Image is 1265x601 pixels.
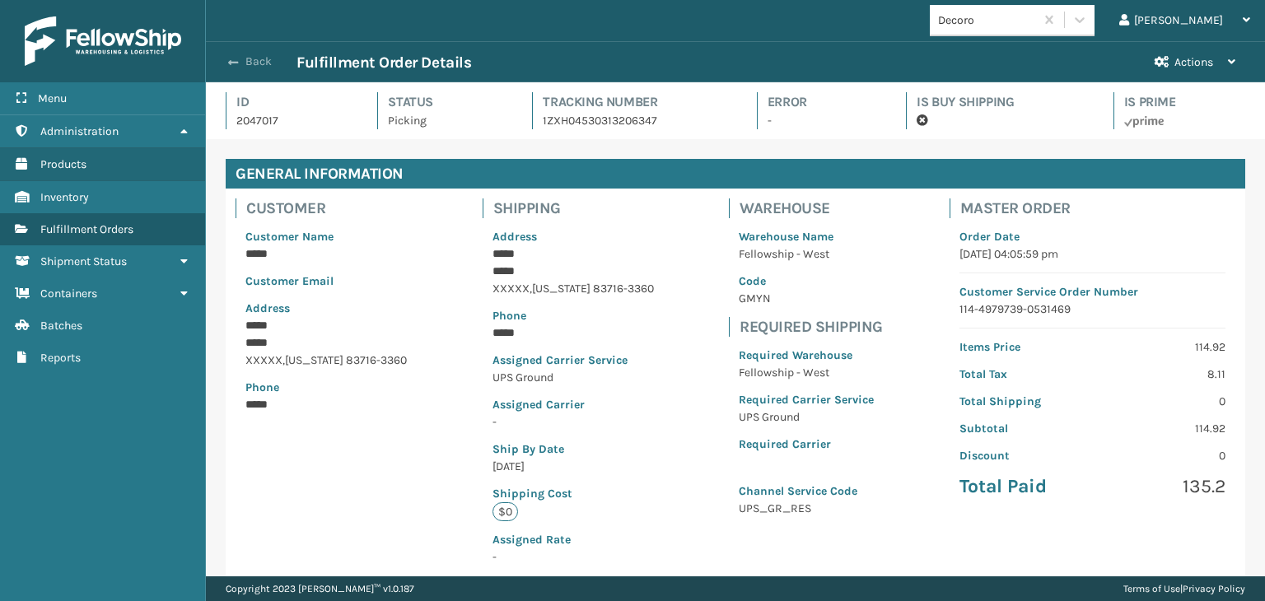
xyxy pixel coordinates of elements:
p: Zone [492,575,654,593]
a: Terms of Use [1123,583,1180,594]
p: Picking [388,112,502,129]
button: Actions [1140,42,1250,82]
a: Privacy Policy [1183,583,1245,594]
p: Required Carrier Service [739,391,874,408]
p: Fellowship - West [739,245,874,263]
span: Fulfillment Orders [40,222,133,236]
p: 114.92 [1102,338,1225,356]
span: Products [40,157,86,171]
span: Menu [38,91,67,105]
p: 2047017 [236,112,348,129]
h4: Customer [246,198,417,218]
p: Fellowship - West [739,364,874,381]
p: $0 [492,502,518,521]
p: Assigned Rate [492,531,654,548]
p: 0 [1102,447,1225,464]
p: Copyright 2023 [PERSON_NAME]™ v 1.0.187 [226,576,414,601]
p: 135.2 [1102,474,1225,499]
span: , [530,282,532,296]
p: Subtotal [959,420,1083,437]
span: Batches [40,319,82,333]
h4: Required Shipping [740,317,884,337]
p: Customer Name [245,228,407,245]
p: GMYN [739,290,874,307]
p: UPS_GR_RES [739,500,874,517]
span: Administration [40,124,119,138]
h4: Tracking Number [543,92,726,112]
div: Decoro [938,12,1036,29]
span: Actions [1174,55,1213,69]
p: Assigned Carrier Service [492,352,654,369]
p: Discount [959,447,1083,464]
button: Back [221,54,296,69]
span: , [282,353,285,367]
p: Customer Email [245,273,407,290]
p: Required Carrier [739,436,874,453]
span: Containers [40,287,97,300]
span: Shipment Status [40,254,127,268]
p: [DATE] 04:05:59 pm [959,245,1225,263]
p: - [492,548,654,566]
p: Total Tax [959,366,1083,383]
span: XXXXX [245,353,282,367]
p: Warehouse Name [739,228,874,245]
span: XXXXX [492,282,530,296]
p: [DATE] [492,458,654,475]
h4: Id [236,92,348,112]
h4: Status [388,92,502,112]
h4: Error [768,92,876,112]
p: Required Warehouse [739,347,874,364]
p: Code [739,273,874,290]
span: [US_STATE] [285,353,343,367]
span: Inventory [40,190,89,204]
p: 1ZXH04530313206347 [543,112,726,129]
span: [US_STATE] [532,282,590,296]
p: UPS Ground [492,369,654,386]
img: logo [25,16,181,66]
p: 0 [1102,393,1225,410]
span: Reports [40,351,81,365]
p: 114-4979739-0531469 [959,300,1225,318]
h4: Is Prime [1124,92,1245,112]
p: UPS Ground [739,408,874,426]
div: | [1123,576,1245,601]
h3: Fulfillment Order Details [296,53,471,72]
p: - [492,413,654,431]
h4: Warehouse [740,198,884,218]
p: - [768,112,876,129]
p: Ship By Date [492,440,654,458]
span: Address [245,301,290,315]
span: 83716-3360 [593,282,654,296]
span: Address [492,230,537,244]
p: Shipping Cost [492,485,654,502]
p: Assigned Carrier [492,396,654,413]
h4: Is Buy Shipping [917,92,1083,112]
p: Order Date [959,228,1225,245]
p: 8.11 [1102,366,1225,383]
p: Customer Service Order Number [959,283,1225,300]
p: Total Shipping [959,393,1083,410]
p: Phone [245,379,407,396]
p: Phone [492,307,654,324]
h4: Shipping [493,198,664,218]
p: 114.92 [1102,420,1225,437]
p: Total Paid [959,474,1083,499]
p: Items Price [959,338,1083,356]
span: 83716-3360 [346,353,407,367]
p: Channel Service Code [739,482,874,500]
h4: Master Order [960,198,1235,218]
h4: General Information [226,159,1245,189]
